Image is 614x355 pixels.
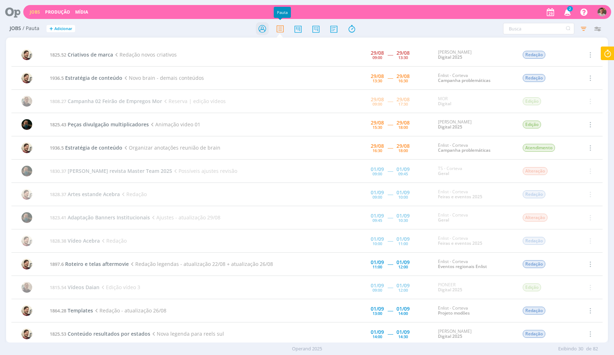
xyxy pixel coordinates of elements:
[438,310,470,316] a: Projeto modões
[371,306,384,311] div: 01/09
[50,284,99,291] a: 1815.54Vídeos Daian
[49,25,53,33] span: +
[50,214,66,221] span: 1823.41
[75,9,88,15] a: Mídia
[598,8,606,16] img: T
[438,166,512,176] div: TS - Corteva
[372,288,382,292] div: 09:00
[122,74,204,81] span: Novo brain - demais conteúdos
[50,191,66,198] span: 1828.37
[438,282,512,293] div: PIONEER
[523,283,541,291] span: Edição
[523,74,545,82] span: Redação
[438,240,482,246] a: Feiras e eventos 2025
[21,73,32,83] img: G
[21,259,32,269] img: G
[398,265,408,269] div: 12:00
[372,102,382,106] div: 09:00
[372,125,382,129] div: 15:30
[396,190,410,195] div: 01/09
[523,97,541,105] span: Edição
[558,345,577,352] span: Exibindo
[438,213,512,223] div: Enlist - Corteva
[50,191,120,198] a: 1828.37Artes estande Acebra
[372,265,382,269] div: 11:00
[50,237,100,244] a: 1828.38Vídeo Acebra
[21,96,32,107] img: R
[438,259,512,269] div: Enlist - Corteva
[50,307,93,314] a: 1864.28Templates
[50,214,150,221] a: 1823.41Adaptação Banners Institucionais
[50,330,150,337] a: 1825.53Conteúdo resultados por estados
[50,121,66,128] span: 1825.43
[438,147,491,153] a: Campanha problemáticas
[371,330,384,335] div: 01/09
[100,237,127,244] span: Redação
[68,237,100,244] span: Vídeo Acebra
[21,212,32,223] img: M
[438,124,462,130] a: Digital 2025
[50,51,113,58] a: 1825.52Criativos de marca
[388,284,393,291] span: -----
[560,6,574,19] button: 2
[388,237,393,244] span: -----
[388,214,393,221] span: -----
[593,345,598,352] span: 82
[396,283,410,288] div: 01/09
[68,98,162,104] span: Campanha 02 Feirão de Empregos Mor
[396,237,410,242] div: 01/09
[372,172,382,176] div: 09:00
[523,214,547,222] span: Alteração
[398,288,408,292] div: 12:00
[398,195,408,199] div: 10:00
[388,167,393,174] span: -----
[523,167,547,175] span: Alteração
[50,98,162,104] a: 1808.27Campanha 02 Feirão de Empregos Mor
[438,236,512,246] div: Enlist - Corteva
[523,307,545,315] span: Redação
[21,235,32,246] img: G
[523,144,555,152] span: Atendimento
[68,167,172,174] span: [PERSON_NAME] revista Master Team 2025
[438,143,512,153] div: Enlist - Corteva
[371,74,384,79] div: 29/08
[372,149,382,152] div: 16:30
[28,9,42,15] button: Jobs
[396,120,410,125] div: 29/08
[50,331,66,337] span: 1825.53
[162,98,226,104] span: Reserva | edição vídeos
[21,166,32,176] img: M
[68,284,99,291] span: Vídeos Daian
[388,330,393,337] span: -----
[396,260,410,265] div: 01/09
[50,75,64,81] span: 1936.5
[10,25,21,31] span: Jobs
[372,195,382,199] div: 09:00
[398,172,408,176] div: 09:45
[578,345,583,352] span: 30
[438,263,487,269] a: Eventos regionais Enlist
[65,261,129,267] span: Roteiro e telas aftermovie
[396,74,410,79] div: 29/08
[149,121,200,128] span: Animação video 01
[50,261,129,267] a: 1897.6Roteiro e telas aftermovie
[438,120,512,130] div: [PERSON_NAME]
[438,77,491,83] a: Campanha problemáticas
[398,125,408,129] div: 18:00
[372,311,382,315] div: 13:00
[398,335,408,339] div: 14:30
[371,213,384,218] div: 01/09
[47,25,75,33] button: +Adicionar
[371,283,384,288] div: 01/09
[438,217,449,223] a: Geral
[21,142,32,153] img: G
[50,98,66,104] span: 1808.27
[50,144,122,151] a: 1936.5Estratégia de conteúdo
[50,74,122,81] a: 1936.5Estratégia de conteúdo
[68,191,120,198] span: Artes estande Acebra
[129,261,273,267] span: Redação legendas - atualização 22/08 + atualização 26/08
[50,284,66,291] span: 1815.54
[371,50,384,55] div: 29/08
[372,335,382,339] div: 14:00
[50,167,172,174] a: 1830.37[PERSON_NAME] revista Master Team 2025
